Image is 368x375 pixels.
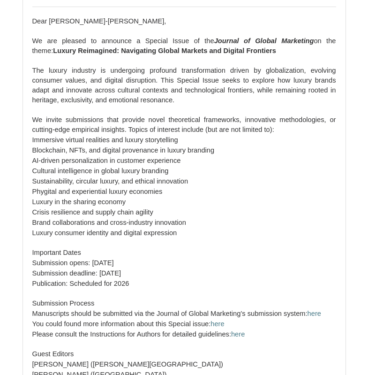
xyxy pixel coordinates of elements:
span: Publication: Scheduled for 2026 [32,280,129,287]
span: You could found more information about this Special issue: [32,320,211,328]
span: [PERSON_NAME] ([PERSON_NAME][GEOGRAPHIC_DATA]) [32,360,223,368]
span: Luxury in the sharing economy [32,198,126,206]
span: Immersive virtual realities and luxury storytelling [32,136,178,144]
span: Please consult the Instructions for Authors for detailed guidelines: [32,330,231,338]
span: Submission deadline: [DATE] [32,269,121,277]
span: Blockchain, NFTs, and digital provenance in luxury branding [32,146,215,154]
span: AI-driven personalization in customer experience [32,157,181,164]
a: here [231,330,245,338]
span: Submission opens: [DATE] [32,259,114,267]
span: Important Dates [32,249,81,256]
span: Brand collaborations and cross-industry innovation [32,219,186,226]
span: The luxury industry is undergoing profound transformation driven by globalization, evolving consu... [32,67,336,104]
a: here [308,310,321,317]
i: Journal of Global Marketing [214,37,314,45]
span: We invite submissions that provide novel theoretical frameworks, innovative methodologies, or cut... [32,116,336,133]
span: Crisis resilience and supply chain agility [32,208,153,216]
span: Manuscripts should be submitted via the Journal of Global Marketing’s submission system: [32,310,308,317]
span: Sustainability, circular luxury, and ethical innovation [32,177,188,185]
span: Guest Editors [32,350,74,358]
span: Cultural intelligence in global luxury branding [32,167,169,175]
b: Luxury Reimagined: Navigating Global Markets and Digital Frontiers [53,47,276,54]
span: Dear [PERSON_NAME]-[PERSON_NAME], [32,17,166,25]
iframe: Chat Widget [321,330,368,375]
a: here [210,320,224,328]
span: Submission Process [32,299,95,307]
span: Luxury consumer identity and digital expression [32,229,177,237]
span: We are pleased to announce a Special Issue of the on the theme: [32,37,336,54]
span: Phygital and experiential luxury economies [32,188,163,195]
